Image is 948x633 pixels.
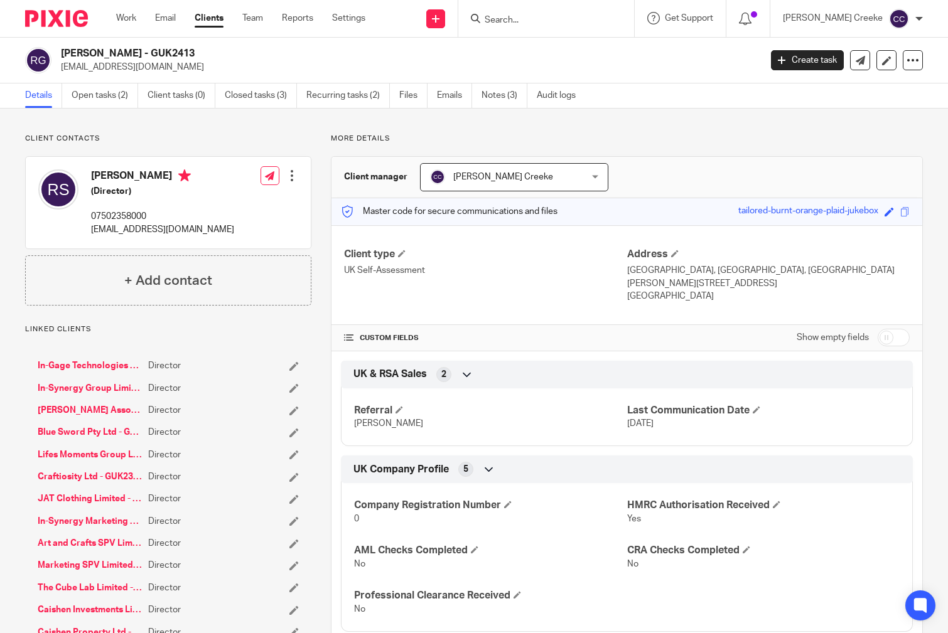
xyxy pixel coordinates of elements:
[38,382,142,395] a: In-Synergy Group Limited - GUK2339
[889,9,909,29] img: svg%3E
[25,47,51,73] img: svg%3E
[463,463,468,476] span: 5
[242,12,263,24] a: Team
[344,171,407,183] h3: Client manager
[354,544,627,557] h4: AML Checks Completed
[738,205,878,219] div: tailored-burnt-orange-plaid-jukebox
[665,14,713,23] span: Get Support
[354,499,627,512] h4: Company Registration Number
[399,83,428,108] a: Files
[38,515,142,528] a: In-Synergy Marketing SPV Ltd - GUK2356
[148,559,181,572] span: Director
[38,537,142,550] a: Art and Crafts SPV Limited - GUK2358
[627,290,910,302] p: [GEOGRAPHIC_DATA]
[453,173,553,181] span: [PERSON_NAME] Creeke
[354,419,423,428] span: [PERSON_NAME]
[38,559,142,572] a: Marketing SPV Limited - GUK2359
[483,15,596,26] input: Search
[627,560,638,568] span: No
[148,83,215,108] a: Client tasks (0)
[353,368,427,381] span: UK & RSA Sales
[25,83,62,108] a: Details
[38,604,142,616] a: Caishen Investments Limited - GUK2362
[627,277,910,290] p: [PERSON_NAME][STREET_ADDRESS]
[38,582,142,594] a: The Cube Lab Limited - GUK2361
[354,404,627,417] h4: Referral
[627,514,641,523] span: Yes
[537,83,585,108] a: Audit logs
[344,264,627,277] p: UK Self-Assessment
[331,134,923,144] p: More details
[116,12,136,24] a: Work
[341,205,557,218] p: Master code for secure communications and files
[148,537,181,550] span: Director
[430,169,445,184] img: svg%3E
[38,404,142,417] a: [PERSON_NAME] Associates - GUK2341
[61,47,614,60] h2: [PERSON_NAME] - GUK2413
[38,426,142,439] a: Blue Sword Pty Ltd - GUK2342
[441,368,446,381] span: 2
[797,331,869,344] label: Show empty fields
[627,419,654,428] span: [DATE]
[354,589,627,602] h4: Professional Clearance Received
[38,169,78,210] img: svg%3E
[148,382,181,395] span: Director
[344,248,627,261] h4: Client type
[38,449,142,461] a: Lifes Moments Group Limited - GUK2343
[25,134,311,144] p: Client contacts
[332,12,365,24] a: Settings
[178,169,191,182] i: Primary
[354,605,365,614] span: No
[148,426,181,439] span: Director
[771,50,844,70] a: Create task
[148,471,181,483] span: Director
[124,271,212,290] h4: + Add contact
[91,210,234,223] p: 07502358000
[353,463,449,476] span: UK Company Profile
[354,514,359,523] span: 0
[282,12,313,24] a: Reports
[344,333,627,343] h4: CUSTOM FIELDS
[38,471,142,483] a: Craftiosity Ltd - GUK2345
[148,604,181,616] span: Director
[195,12,224,24] a: Clients
[627,404,900,417] h4: Last Communication Date
[25,10,88,27] img: Pixie
[225,83,297,108] a: Closed tasks (3)
[38,359,142,372] a: In-Gage Technologies Limited - GUK2340
[72,83,138,108] a: Open tasks (2)
[91,223,234,236] p: [EMAIL_ADDRESS][DOMAIN_NAME]
[148,582,181,594] span: Director
[627,499,900,512] h4: HMRC Authorisation Received
[354,560,365,568] span: No
[482,83,527,108] a: Notes (3)
[148,359,181,372] span: Director
[25,324,311,334] p: Linked clients
[91,185,234,198] h5: (Director)
[148,449,181,461] span: Director
[783,12,883,24] p: [PERSON_NAME] Creeke
[38,492,142,505] a: JAT Clothing Limited - GUK2346
[148,515,181,528] span: Director
[155,12,176,24] a: Email
[148,492,181,505] span: Director
[148,404,181,417] span: Director
[437,83,472,108] a: Emails
[627,264,910,277] p: [GEOGRAPHIC_DATA], [GEOGRAPHIC_DATA], [GEOGRAPHIC_DATA]
[627,248,910,261] h4: Address
[306,83,390,108] a: Recurring tasks (2)
[61,61,752,73] p: [EMAIL_ADDRESS][DOMAIN_NAME]
[627,544,900,557] h4: CRA Checks Completed
[91,169,234,185] h4: [PERSON_NAME]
